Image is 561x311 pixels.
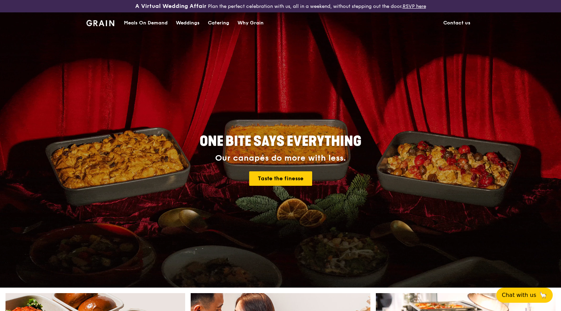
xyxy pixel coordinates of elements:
div: Plan the perfect celebration with us, all in a weekend, without stepping out the door. [94,3,468,10]
img: Grain [86,20,114,26]
div: Weddings [176,13,200,33]
div: Catering [208,13,229,33]
a: RSVP here [403,3,426,9]
a: Why Grain [233,13,268,33]
button: Chat with us🦙 [496,288,553,303]
div: Meals On Demand [124,13,168,33]
a: GrainGrain [86,12,114,33]
span: Chat with us [502,291,536,299]
a: Catering [204,13,233,33]
a: Taste the finesse [249,171,312,186]
a: Contact us [439,13,475,33]
div: Our canapés do more with less. [157,153,404,163]
div: Why Grain [237,13,264,33]
span: 🦙 [539,291,547,299]
span: ONE BITE SAYS EVERYTHING [200,133,361,150]
h3: A Virtual Wedding Affair [135,3,207,10]
a: Weddings [172,13,204,33]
